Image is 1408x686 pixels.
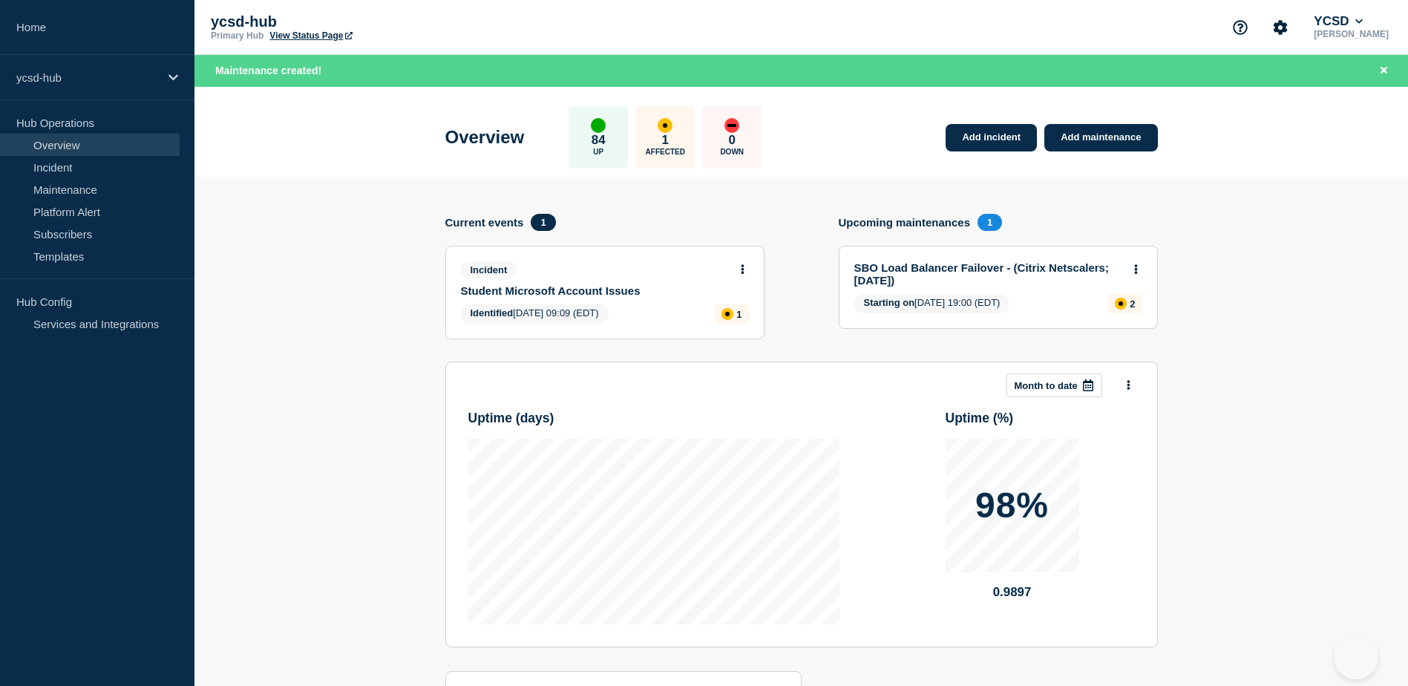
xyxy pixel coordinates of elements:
div: affected [658,118,672,133]
h1: Overview [445,127,525,148]
span: Identified [471,307,514,318]
span: [DATE] 19:00 (EDT) [854,294,1010,313]
p: ycsd-hub [16,71,159,84]
a: Add incident [946,124,1037,151]
a: View Status Page [269,30,352,41]
span: 1 [531,214,555,231]
p: 1 [736,309,741,320]
p: 0 [729,133,736,148]
p: Down [720,148,744,156]
span: Maintenance created! [215,65,321,76]
a: SBO Load Balancer Failover - (Citrix Netscalers; [DATE]) [854,261,1122,287]
p: ycsd-hub [211,13,508,30]
p: 98% [975,488,1049,523]
a: Student Microsoft Account Issues [461,284,729,297]
div: affected [1115,298,1127,310]
div: up [591,118,606,133]
p: Primary Hub [211,30,263,41]
button: Support [1225,12,1256,43]
p: Month to date [1015,380,1078,391]
iframe: Help Scout Beacon - Open [1334,635,1378,679]
button: Account settings [1265,12,1296,43]
span: 1 [978,214,1002,231]
h3: Uptime ( days ) [468,411,839,426]
p: 84 [592,133,606,148]
p: 2 [1130,298,1135,310]
p: Affected [646,148,685,156]
span: Incident [461,261,517,278]
span: [DATE] 09:09 (EDT) [461,304,609,324]
h4: Upcoming maintenances [839,216,971,229]
button: YCSD [1311,14,1366,29]
p: 0.9897 [946,585,1079,600]
h3: Uptime ( % ) [946,411,1135,426]
a: Add maintenance [1044,124,1157,151]
div: down [724,118,739,133]
button: Month to date [1006,373,1102,397]
span: Starting on [864,297,915,308]
button: Close banner [1375,62,1393,79]
p: Up [593,148,603,156]
div: affected [721,308,733,320]
p: 1 [662,133,669,148]
h4: Current events [445,216,524,229]
p: [PERSON_NAME] [1311,29,1392,39]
